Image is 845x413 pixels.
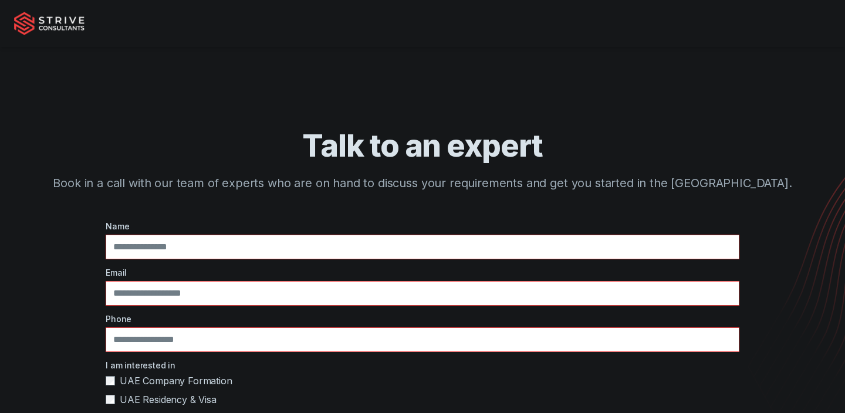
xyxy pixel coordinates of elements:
span: UAE Residency & Visa [120,392,217,407]
img: Strive Consultants [14,12,84,35]
p: Book in a call with our team of experts who are on hand to discuss your requirements and get you ... [47,174,798,192]
input: UAE Company Formation [106,376,115,385]
input: UAE Residency & Visa [106,395,115,404]
h1: Talk to an expert [47,127,798,165]
label: Phone [106,313,739,325]
span: UAE Company Formation [120,374,232,388]
label: I am interested in [106,359,739,371]
label: Email [106,266,739,279]
label: Name [106,220,739,232]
